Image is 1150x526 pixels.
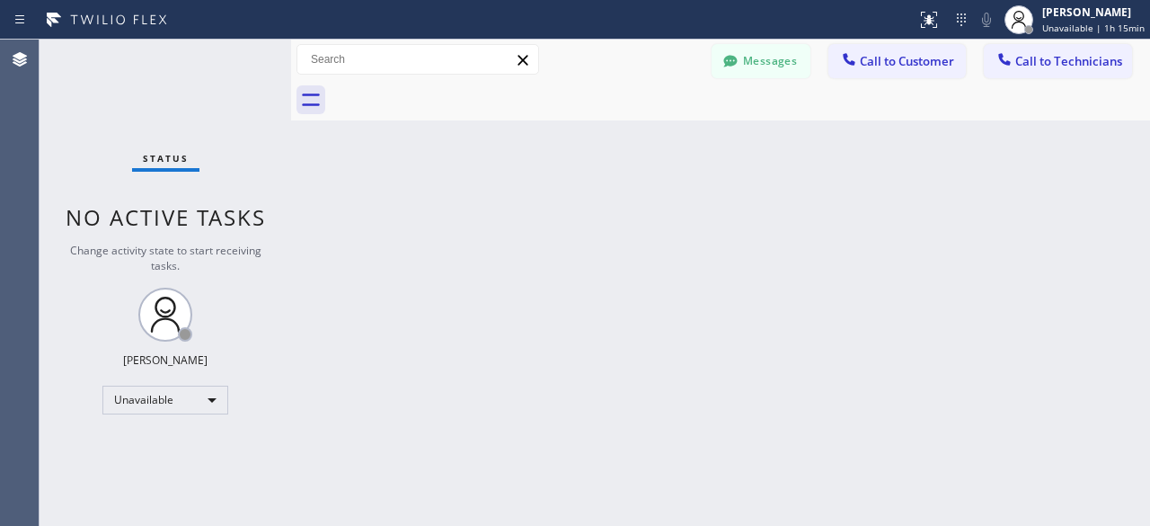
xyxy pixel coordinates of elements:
div: [PERSON_NAME] [123,352,208,368]
div: [PERSON_NAME] [1042,4,1145,20]
div: Unavailable [102,386,228,415]
button: Mute [974,7,999,32]
span: Call to Technicians [1015,53,1122,69]
button: Messages [712,44,810,78]
input: Search [297,45,538,74]
span: Status [143,152,189,165]
button: Call to Technicians [984,44,1132,78]
button: Call to Customer [828,44,966,78]
span: Call to Customer [860,53,954,69]
span: No active tasks [66,202,266,232]
span: Change activity state to start receiving tasks. [70,243,261,273]
span: Unavailable | 1h 15min [1042,22,1145,34]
